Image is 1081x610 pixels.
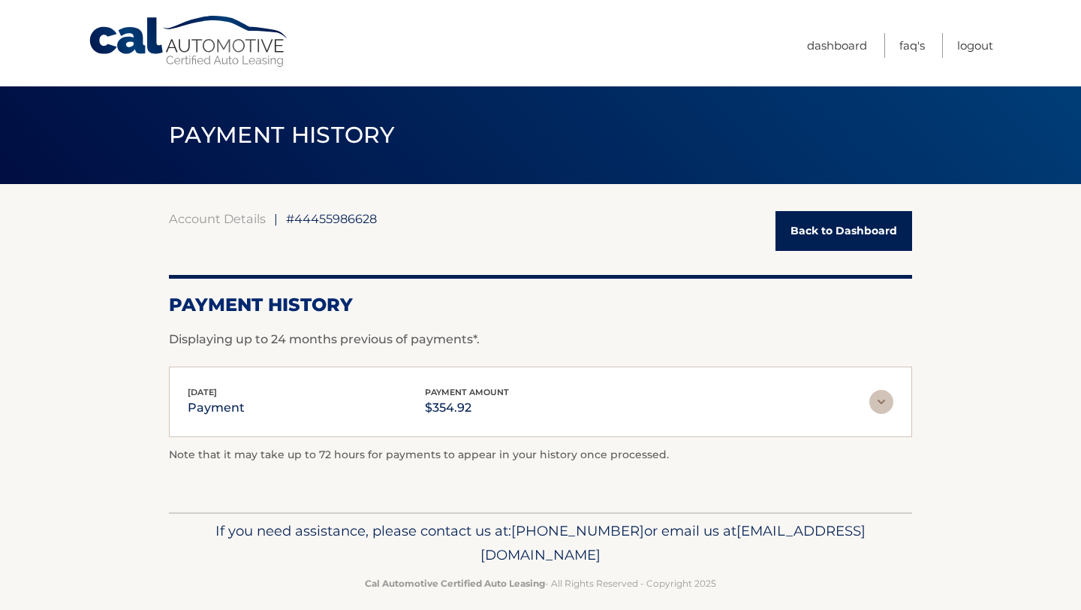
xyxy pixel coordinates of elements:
[286,211,377,226] span: #44455986628
[169,331,912,349] p: Displaying up to 24 months previous of payments*.
[169,211,266,226] a: Account Details
[365,578,545,589] strong: Cal Automotive Certified Auto Leasing
[169,121,395,149] span: PAYMENT HISTORY
[169,446,912,464] p: Note that it may take up to 72 hours for payments to appear in your history once processed.
[869,390,893,414] img: accordion-rest.svg
[188,387,217,397] span: [DATE]
[188,397,245,418] p: payment
[775,211,912,251] a: Back to Dashboard
[480,522,866,563] span: [EMAIL_ADDRESS][DOMAIN_NAME]
[511,522,644,539] span: [PHONE_NUMBER]
[169,294,912,316] h2: Payment History
[957,33,993,58] a: Logout
[425,387,509,397] span: payment amount
[179,519,902,567] p: If you need assistance, please contact us at: or email us at
[425,397,509,418] p: $354.92
[807,33,867,58] a: Dashboard
[179,575,902,591] p: - All Rights Reserved - Copyright 2025
[899,33,925,58] a: FAQ's
[88,15,291,68] a: Cal Automotive
[274,211,278,226] span: |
